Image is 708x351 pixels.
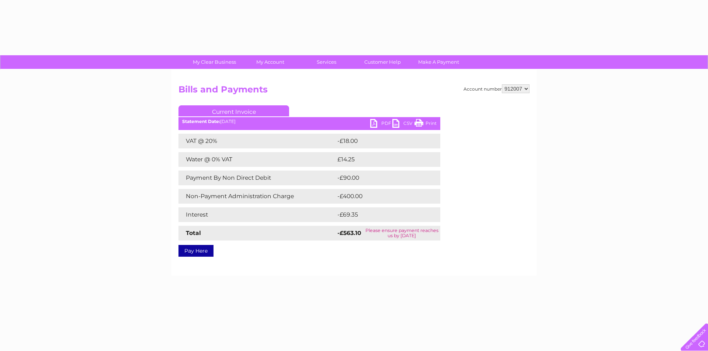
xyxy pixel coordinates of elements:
div: [DATE] [178,119,440,124]
b: Statement Date: [182,119,220,124]
td: Water @ 0% VAT [178,152,336,167]
td: -£90.00 [336,171,427,185]
a: Current Invoice [178,105,289,116]
td: -£69.35 [336,207,427,222]
td: -£18.00 [336,134,426,148]
a: CSV [392,119,414,130]
td: Please ensure payment reaches us by [DATE] [363,226,440,241]
div: Account number [464,84,530,93]
h2: Bills and Payments [178,84,530,98]
a: My Clear Business [184,55,245,69]
a: Pay Here [178,245,214,257]
a: Print [414,119,437,130]
td: Payment By Non Direct Debit [178,171,336,185]
td: VAT @ 20% [178,134,336,148]
strong: Total [186,229,201,236]
td: Interest [178,207,336,222]
strong: -£563.10 [337,229,361,236]
a: PDF [370,119,392,130]
a: Make A Payment [408,55,469,69]
td: -£400.00 [336,189,428,204]
a: Customer Help [352,55,413,69]
a: My Account [240,55,301,69]
td: £14.25 [336,152,425,167]
a: Services [296,55,357,69]
td: Non-Payment Administration Charge [178,189,336,204]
